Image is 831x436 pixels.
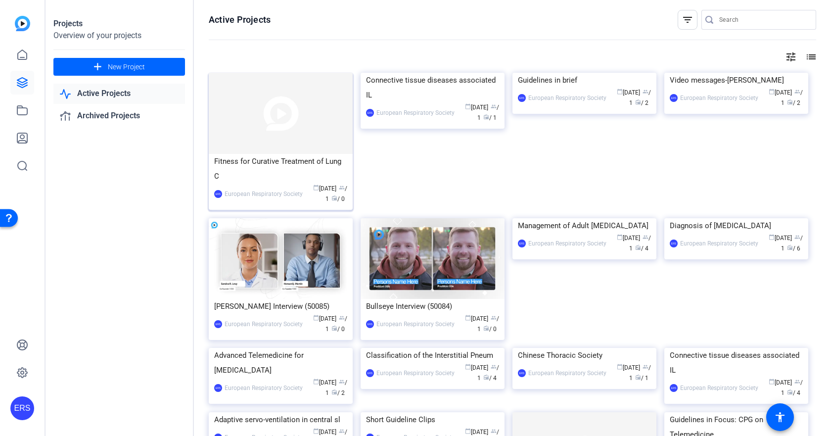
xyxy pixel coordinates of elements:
span: calendar_today [617,89,623,95]
span: calendar_today [465,428,471,434]
span: calendar_today [617,234,623,240]
div: ERS [366,320,374,328]
div: Short Guideline Clips [366,412,499,427]
span: group [339,185,345,191]
div: European Respiratory Society [680,239,758,248]
div: ERS [670,94,678,102]
span: radio [787,244,793,250]
div: European Respiratory Society [376,368,455,378]
span: / 4 [635,245,648,252]
div: Overview of your projects [53,30,185,42]
span: / 1 [635,375,648,382]
span: calendar_today [465,103,471,109]
span: group [794,234,800,240]
div: Video messages-[PERSON_NAME] [670,73,803,88]
div: Guidelines in brief [518,73,651,88]
div: European Respiratory Society [225,189,303,199]
span: [DATE] [465,429,488,436]
span: radio [331,195,337,201]
span: radio [483,114,489,120]
div: European Respiratory Society [376,108,455,118]
span: calendar_today [313,379,319,385]
div: ERS [10,396,34,420]
div: European Respiratory Society [225,383,303,393]
span: [DATE] [313,429,336,436]
div: ERS [214,320,222,328]
span: / 4 [483,375,497,382]
span: calendar_today [769,89,775,95]
span: / 0 [483,326,497,333]
div: [PERSON_NAME] Interview (50085) [214,299,347,314]
span: radio [483,325,489,331]
span: calendar_today [313,315,319,321]
span: group [339,379,345,385]
div: Connective tissue diseases associated IL [670,348,803,378]
mat-icon: accessibility [774,411,786,423]
div: Advanced Telemedicine for [MEDICAL_DATA] [214,348,347,378]
mat-icon: filter_list [682,14,693,26]
span: group [643,89,648,95]
span: group [643,234,648,240]
span: / 4 [787,389,800,396]
div: Connective tissue diseases associated IL [366,73,499,102]
img: blue-gradient.svg [15,16,30,31]
div: Diagnosis of [MEDICAL_DATA] [670,218,803,233]
div: Adaptive servo-ventilation in central sl [214,412,347,427]
div: European Respiratory Society [528,239,606,248]
span: radio [331,389,337,395]
span: [DATE] [769,89,792,96]
mat-icon: tune [785,51,797,63]
span: group [643,364,648,370]
a: Archived Projects [53,106,185,126]
span: calendar_today [769,234,775,240]
span: [DATE] [313,185,336,192]
span: New Project [108,62,145,72]
div: ERS [518,369,526,377]
span: / 1 [629,235,651,252]
mat-icon: add [92,61,104,73]
div: ERS [518,94,526,102]
span: [DATE] [769,235,792,242]
div: Management of Adult [MEDICAL_DATA] [518,218,651,233]
span: calendar_today [617,364,623,370]
div: ERS [214,190,222,198]
span: group [794,379,800,385]
div: ERS [670,240,678,247]
span: / 2 [635,99,648,106]
span: / 0 [331,195,345,202]
div: European Respiratory Society [680,383,758,393]
span: [DATE] [465,315,488,322]
span: calendar_today [769,379,775,385]
div: ERS [518,240,526,247]
div: Classification of the Interstitial Pneum [366,348,499,363]
span: / 2 [331,389,345,396]
span: [DATE] [465,104,488,111]
span: [DATE] [617,89,640,96]
span: group [491,428,497,434]
mat-icon: list [804,51,816,63]
div: Chinese Thoracic Society [518,348,651,363]
span: calendar_today [313,185,319,191]
h1: Active Projects [209,14,271,26]
span: / 1 [781,235,803,252]
div: European Respiratory Society [528,368,606,378]
div: Fitness for Curative Treatment of Lung C [214,154,347,184]
span: / 1 [477,315,499,333]
div: European Respiratory Society [376,319,455,329]
span: radio [635,374,641,380]
span: radio [635,99,641,105]
span: group [794,89,800,95]
div: ERS [670,384,678,392]
input: Search [719,14,808,26]
button: New Project [53,58,185,76]
span: / 2 [787,99,800,106]
div: European Respiratory Society [680,93,758,103]
span: group [491,364,497,370]
span: group [339,315,345,321]
span: / 1 [325,315,347,333]
div: European Respiratory Society [528,93,606,103]
span: [DATE] [769,379,792,386]
span: radio [483,374,489,380]
span: group [491,315,497,321]
span: / 6 [787,245,800,252]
